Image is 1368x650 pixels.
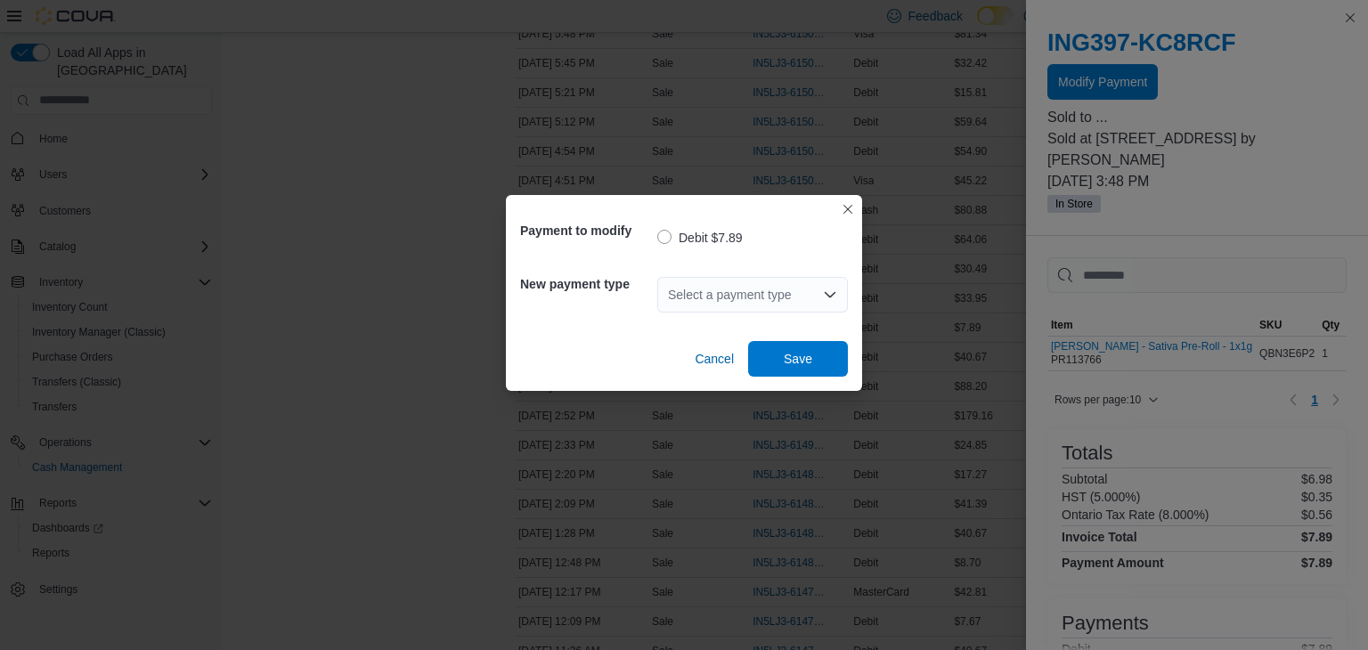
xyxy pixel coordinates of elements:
button: Save [748,341,848,377]
input: Accessible screen reader label [668,284,670,305]
label: Debit $7.89 [657,227,743,248]
h5: Payment to modify [520,213,654,248]
span: Cancel [695,350,734,368]
button: Open list of options [823,288,837,302]
button: Closes this modal window [837,199,859,220]
span: Save [784,350,812,368]
button: Cancel [688,341,741,377]
h5: New payment type [520,266,654,302]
